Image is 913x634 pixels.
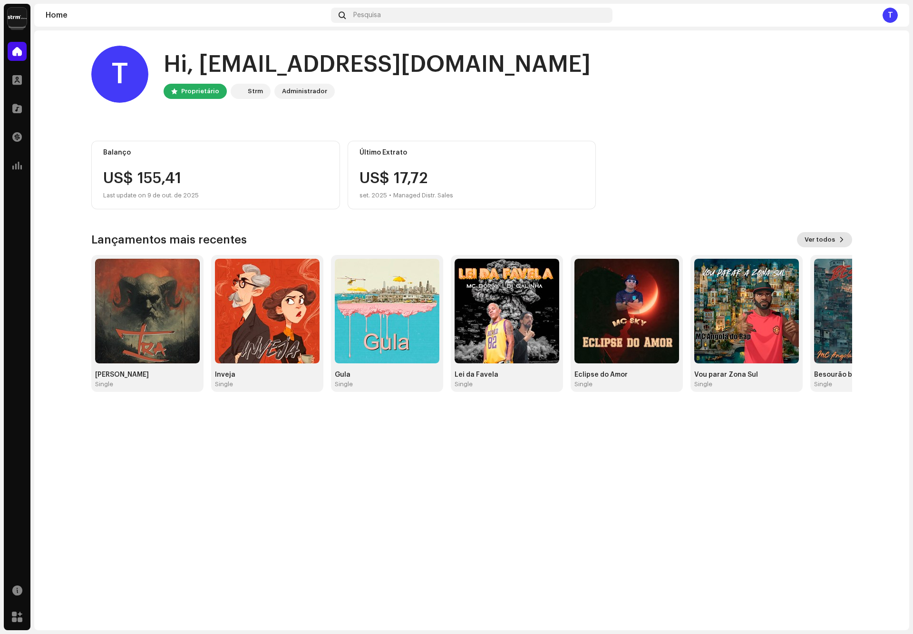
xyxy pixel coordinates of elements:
[46,11,327,19] div: Home
[91,141,340,209] re-o-card-value: Balanço
[694,380,712,388] div: Single
[335,259,439,363] img: c5707d04-06d2-4f5d-941d-1c45631c967b
[282,86,327,97] div: Administrador
[814,380,832,388] div: Single
[91,232,247,247] h3: Lançamentos mais recentes
[389,190,391,201] div: •
[335,380,353,388] div: Single
[95,380,113,388] div: Single
[694,259,799,363] img: c9cd388a-3358-4577-9c40-f8185f4e7e49
[215,380,233,388] div: Single
[883,8,898,23] div: T
[103,190,328,201] div: Last update on 9 de out. de 2025
[797,232,852,247] button: Ver todos
[181,86,219,97] div: Proprietário
[805,230,835,249] span: Ver todos
[91,46,148,103] div: T
[574,259,679,363] img: a6f98d7d-41a2-4f5a-b603-683b75699f15
[694,371,799,379] div: Vou parar Zona Sul
[455,259,559,363] img: 95f94f18-5ccc-4f84-8ecf-c1f0f4a76db6
[95,371,200,379] div: [PERSON_NAME]
[348,141,596,209] re-o-card-value: Último Extrato
[103,149,328,156] div: Balanço
[455,380,473,388] div: Single
[164,49,591,80] div: Hi, [EMAIL_ADDRESS][DOMAIN_NAME]
[359,149,584,156] div: Último Extrato
[215,371,320,379] div: Inveja
[455,371,559,379] div: Lei da Favela
[8,8,27,27] img: 408b884b-546b-4518-8448-1008f9c76b02
[248,86,263,97] div: Strm
[393,190,453,201] div: Managed Distr. Sales
[574,380,592,388] div: Single
[233,86,244,97] img: 408b884b-546b-4518-8448-1008f9c76b02
[353,11,381,19] span: Pesquisa
[95,259,200,363] img: e2674e37-f3b3-4fd2-915b-38da817efaa6
[335,371,439,379] div: Gula
[359,190,387,201] div: set. 2025
[215,259,320,363] img: bc7cacd8-42d3-439b-af7a-8bfae0670805
[574,371,679,379] div: Eclipse do Amor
